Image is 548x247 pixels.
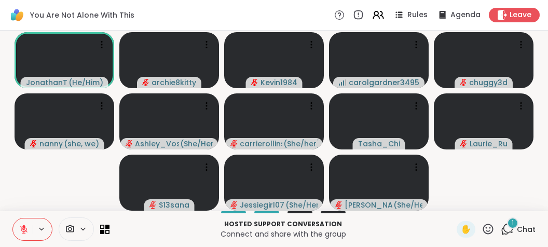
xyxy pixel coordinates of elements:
span: audio-muted [30,140,37,147]
span: audio-muted [460,79,467,86]
span: audio-muted [335,201,342,209]
span: ( She/Her ) [285,200,318,210]
span: ( She/Her ) [180,139,213,149]
span: You Are Not Alone With This [30,10,134,20]
span: Laurie_Ru [470,139,508,149]
span: Leave [510,10,531,20]
span: audio-muted [126,140,133,147]
span: audio-muted [251,79,258,86]
span: ( she, we ) [64,139,99,149]
span: audio-muted [149,201,157,209]
span: Chat [517,224,536,235]
span: chuggy3d [469,77,508,88]
span: Jessiegirl0719 [240,200,284,210]
span: ✋ [461,223,471,236]
span: carrierollins [240,139,282,149]
span: Rules [407,10,428,20]
span: carolgardner3495 [349,77,419,88]
span: ( She/Her ) [393,200,422,210]
span: Ashley_Voss [135,139,179,149]
span: 1 [512,218,514,227]
span: [PERSON_NAME] [345,200,392,210]
span: Kevin1984 [261,77,297,88]
span: ( She/her ) [283,139,318,149]
span: nanny [39,139,63,149]
p: Connect and share with the group [116,229,450,239]
img: ShareWell Logomark [8,6,26,24]
span: audio-muted [230,140,238,147]
span: audio-muted [142,79,149,86]
span: audio-muted [230,201,238,209]
span: JonathanT [26,77,67,88]
span: Agenda [450,10,481,20]
span: archie8kitty [152,77,196,88]
span: audio-muted [460,140,468,147]
p: Hosted support conversation [116,219,450,229]
span: S13sana [159,200,189,210]
span: ( He/Him ) [68,77,103,88]
span: Tasha_Chi [358,139,400,149]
